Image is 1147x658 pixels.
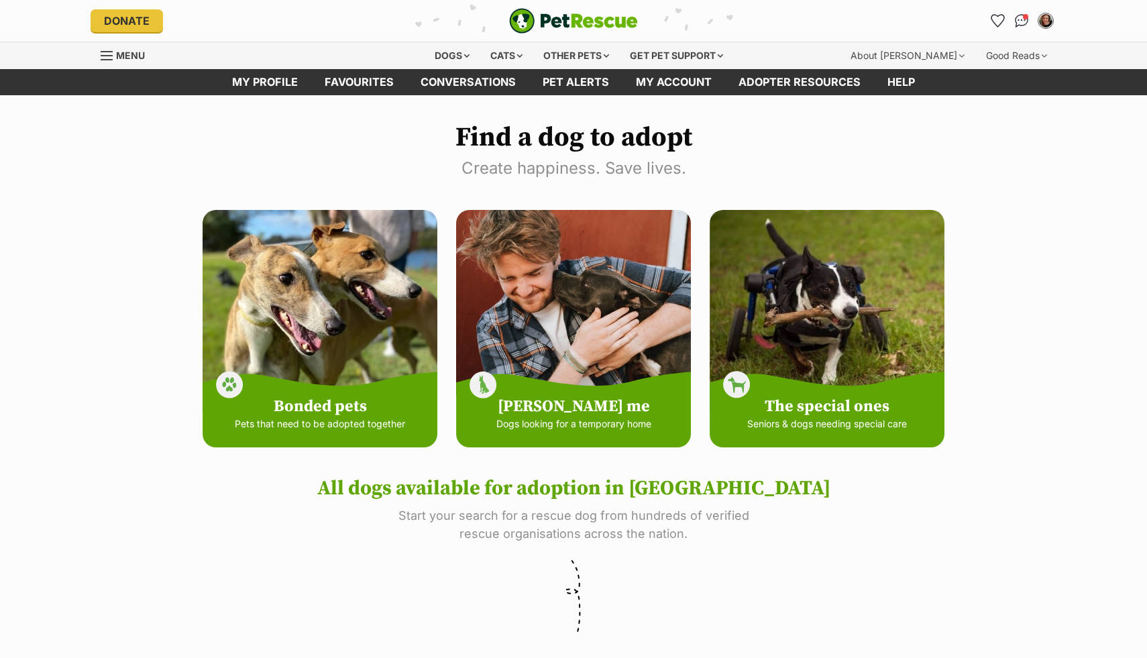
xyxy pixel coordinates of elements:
img: foster-icon-86d20cb338e9511583ef8537788efa7dd3afce5825c3996ef4cd0808cb954894.svg [470,371,497,398]
a: My profile [219,69,311,95]
button: My account [1035,10,1056,32]
a: Favourites [311,69,407,95]
a: Conversations [1011,10,1032,32]
img: special-3d9b6f612bfec360051452426605879251ebf06e2ecb88e30bfb5adf4dcd1c03.jpg [710,210,948,412]
p: Pets that need to be adopted together [219,417,421,431]
a: Help [874,69,928,95]
img: chat-41dd97257d64d25036548639549fe6c8038ab92f7586957e7f3b1b290dea8141.svg [1015,14,1029,28]
a: conversations [407,69,529,95]
p: Dogs looking for a temporary home [473,417,674,431]
h4: The special ones [726,398,928,417]
a: Bonded pets Pets that need to be adopted together [203,210,437,447]
div: Good Reads [977,42,1056,69]
img: bonded-dogs-b006315c31c9b211bb1e7e9a714ecad40fdd18a14aeab739730c78b7e0014a72.jpg [203,210,440,412]
div: About [PERSON_NAME] [841,42,974,69]
a: Donate [91,9,163,32]
div: Get pet support [620,42,732,69]
h4: [PERSON_NAME] me [473,398,674,417]
a: My account [622,69,725,95]
a: Pet alerts [529,69,622,95]
p: Start your search for a rescue dog from hundreds of verified rescue organisations across the nation. [379,506,768,543]
a: Adopter resources [725,69,874,95]
img: paw-icon-84bed77d09fb914cffc251078622fb7369031ab84d2fe38dee63048d704678be.svg [216,371,243,398]
p: Seniors & dogs needing special care [726,417,928,431]
h1: Find a dog to adopt [101,122,1046,153]
img: christine gentilcore profile pic [1039,14,1052,28]
img: squiggle-db15b0bacbdfd15e4a9a24da79bb69ebeace92753a0218ce96ed1e2689165726.svg [561,559,586,637]
a: The special ones Seniors & dogs needing special care [710,210,944,447]
a: [PERSON_NAME] me Dogs looking for a temporary home [456,210,691,447]
div: Cats [481,42,532,69]
ul: Account quick links [987,10,1056,32]
a: Favourites [987,10,1008,32]
a: PetRescue [509,8,638,34]
h4: Bonded pets [219,398,421,417]
img: dog-icon-9313adf90434caa40bfe3b267f8cdb536fabc51becc7e4e1871fbb1b0423b4ff.svg [723,371,751,398]
h2: All dogs available for adoption in [GEOGRAPHIC_DATA] [101,474,1046,503]
span: Menu [116,50,145,61]
div: Other pets [534,42,618,69]
img: logo-e224e6f780fb5917bec1dbf3a21bbac754714ae5b6737aabdf751b685950b380.svg [509,8,638,34]
a: Menu [101,42,154,66]
div: Dogs [425,42,479,69]
img: foster-ec921567d319eec529ff9f57a306ae270f5a703abf27464e9da9f131ff16d9b7.jpg [456,210,694,396]
p: Create happiness. Save lives. [101,156,1046,180]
